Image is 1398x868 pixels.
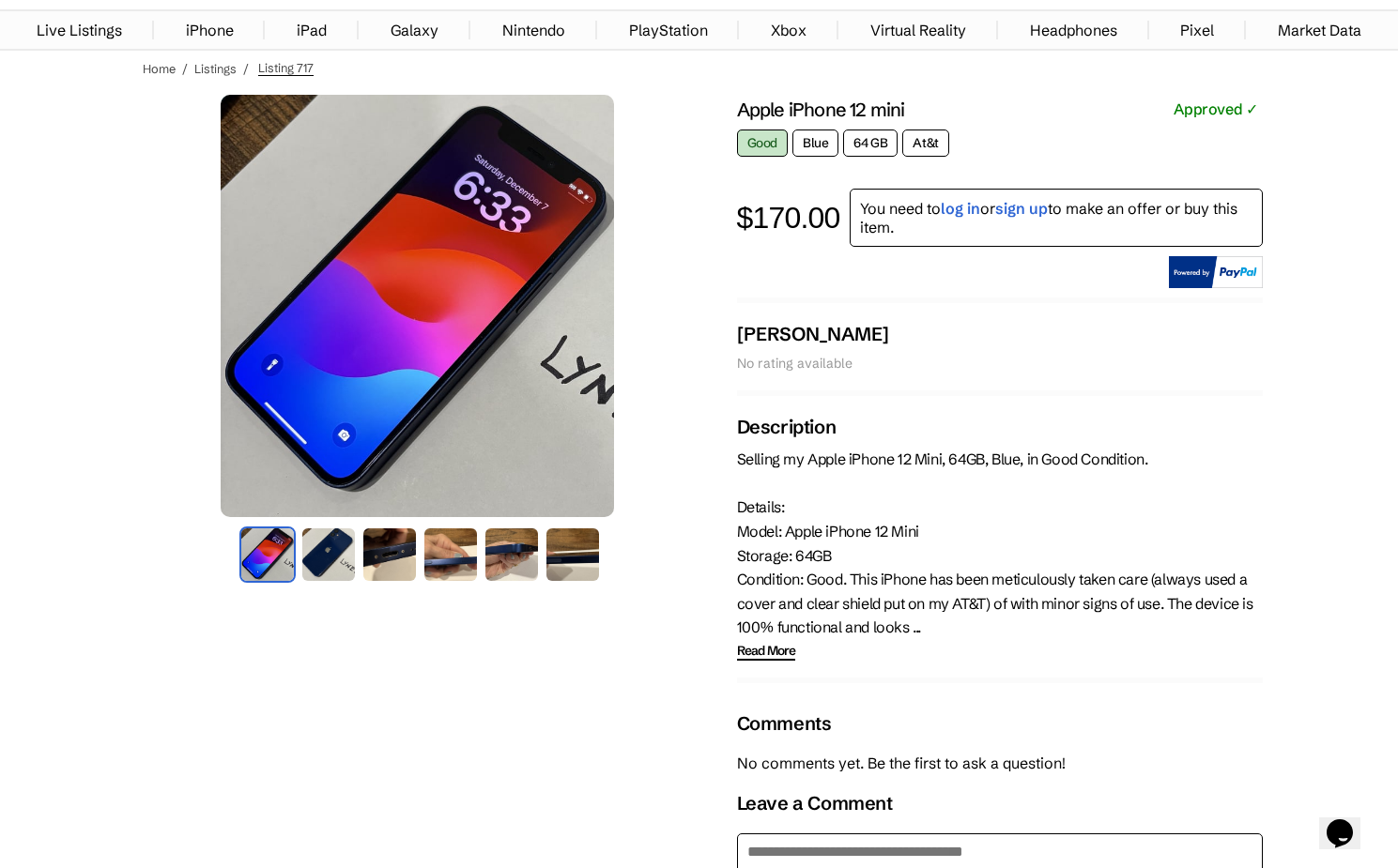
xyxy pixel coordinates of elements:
div: Read More [737,643,796,659]
a: Pixel [1171,11,1223,49]
span: Read More [737,641,796,661]
span: / [243,61,249,76]
a: Nintendo [493,11,575,49]
a: Xbox [761,11,816,49]
div: Apple iPhone 12 mini [737,98,905,121]
a: Listings [194,61,237,76]
span: Good [737,129,788,157]
span: / [182,61,188,76]
span: 64 GB [843,129,898,157]
img: Main Image [221,95,614,517]
div: $170.00 [737,201,840,236]
img: Apple - iPhone 12 mini [239,526,296,583]
p: You need to or to make an offer or buy this item. [850,189,1263,247]
h3: Leave a Comment [737,791,1263,815]
img: Apple - iPhone 12 mini [545,526,601,583]
a: PlayStation [620,11,717,49]
a: Virtual Reality [861,11,976,49]
h2: Description [737,415,1263,438]
a: iPad [287,11,336,49]
p: No comments yet. Be the first to ask a question! [737,754,1263,772]
img: Apple - iPhone 12 mini [361,526,418,583]
a: Home [143,61,176,76]
img: Apple - iPhone 12 mini [422,526,479,583]
iframe: chat widget [1319,793,1379,849]
a: log in [941,199,980,218]
a: Market Data [1268,11,1371,49]
span: Blue [792,129,838,157]
img: Apple - iPhone 12 mini [300,526,357,583]
a: iPhone [177,11,243,49]
a: Headphones [1021,11,1127,49]
a: sign up [995,199,1048,218]
span: No rating available [737,355,853,372]
span: Listing 717 [258,60,314,76]
span: Approved ✓ [1169,95,1262,123]
img: Apple - iPhone 12 mini [484,526,540,583]
span: At&t [902,129,948,157]
a: Galaxy [381,11,448,49]
a: Live Listings [27,11,131,49]
p: Selling my Apple iPhone 12 Mini, 64GB, Blue, in Good Condition. Details: Model: Apple iPhone 12 M... [737,448,1263,640]
h2: Comments [737,711,1263,735]
span: [PERSON_NAME] [737,322,889,345]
